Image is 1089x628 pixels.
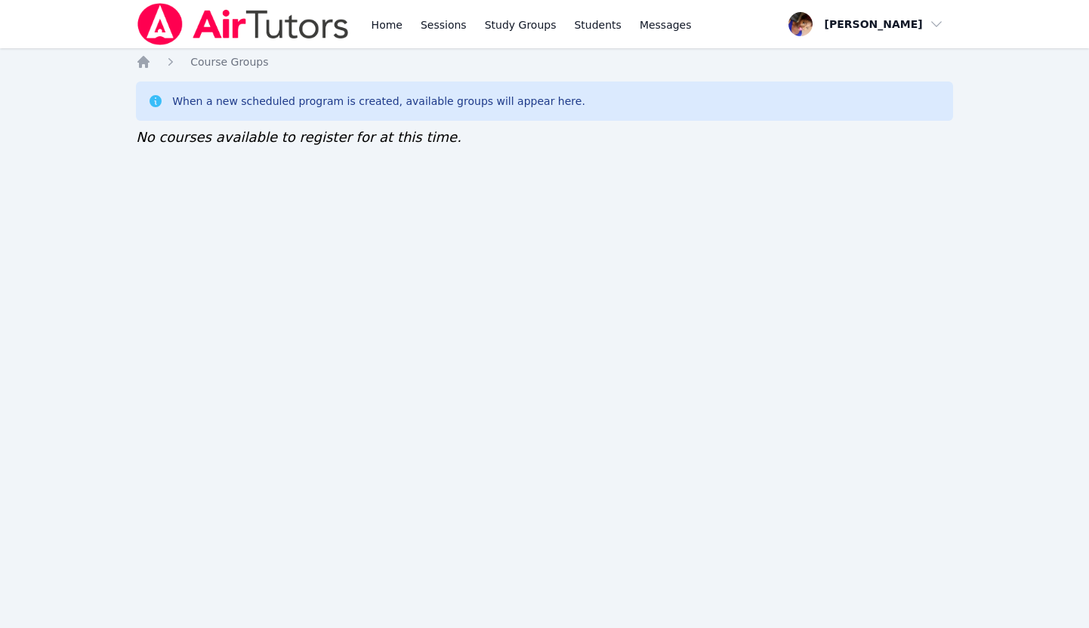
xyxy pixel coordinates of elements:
a: Course Groups [190,54,268,69]
span: No courses available to register for at this time. [136,129,461,145]
span: Messages [640,17,692,32]
div: When a new scheduled program is created, available groups will appear here. [172,94,585,109]
img: Air Tutors [136,3,350,45]
nav: Breadcrumb [136,54,953,69]
span: Course Groups [190,56,268,68]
